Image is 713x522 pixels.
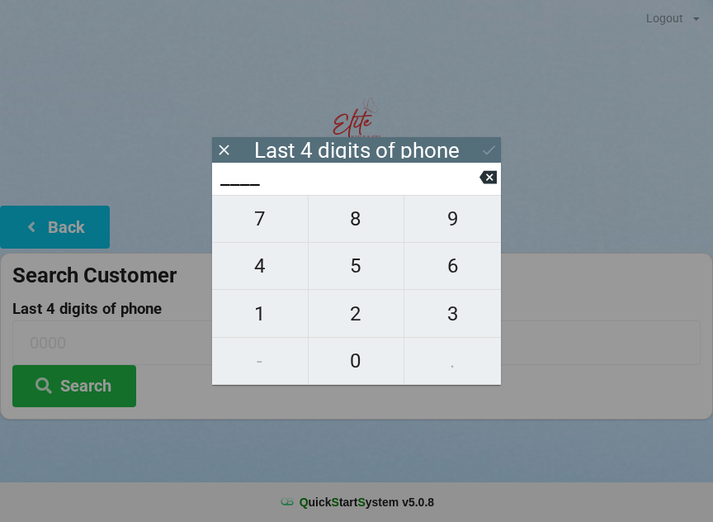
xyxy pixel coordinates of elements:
span: 3 [404,297,501,331]
button: 3 [404,290,501,337]
span: 0 [309,344,404,378]
button: 9 [404,195,501,243]
button: 8 [309,195,405,243]
span: 8 [309,202,404,236]
span: 1 [212,297,308,331]
button: 6 [404,243,501,290]
button: 7 [212,195,309,243]
button: 4 [212,243,309,290]
button: 5 [309,243,405,290]
span: 9 [404,202,501,236]
div: Last 4 digits of phone [254,142,460,159]
button: 2 [309,290,405,337]
button: 1 [212,290,309,337]
span: 5 [309,249,404,283]
span: 6 [404,249,501,283]
span: 2 [309,297,404,331]
span: 4 [212,249,308,283]
span: 7 [212,202,308,236]
button: 0 [309,338,405,385]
